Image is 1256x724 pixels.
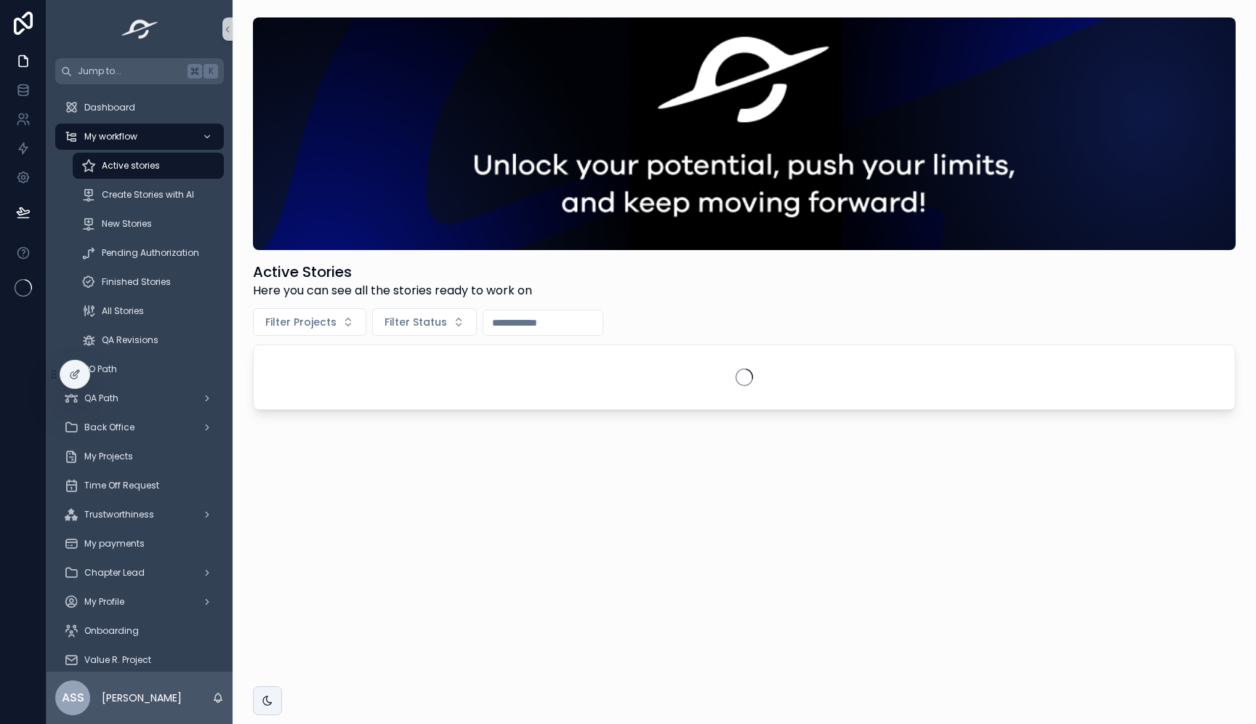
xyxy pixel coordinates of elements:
a: Dashboard [55,94,224,121]
a: Value R. Project [55,647,224,673]
span: Back Office [84,422,134,433]
a: QA Path [55,385,224,411]
span: Here you can see all the stories ready to work on [253,282,532,299]
a: My Profile [55,589,224,615]
span: Pending Authorization [102,247,199,259]
p: [PERSON_NAME] [102,691,182,705]
a: Active stories [73,153,224,179]
span: Chapter Lead [84,567,145,579]
button: Select Button [253,308,366,336]
span: QA Revisions [102,334,158,346]
span: Trustworthiness [84,509,154,520]
span: Filter Projects [265,315,337,329]
span: QA Path [84,393,118,404]
h1: Active Stories [253,262,532,282]
a: Pending Authorization [73,240,224,266]
span: Time Off Request [84,480,159,491]
a: Trustworthiness [55,502,224,528]
a: Chapter Lead [55,560,224,586]
a: Finished Stories [73,269,224,295]
a: New Stories [73,211,224,237]
button: Select Button [372,308,477,336]
span: Active stories [102,160,160,172]
span: My Projects [84,451,133,462]
span: ASS [62,689,84,707]
span: Value R. Project [84,654,151,666]
span: K [205,65,217,77]
div: scrollable content [47,84,233,672]
button: Jump to...K [55,58,224,84]
a: Time Off Request [55,472,224,499]
a: My Projects [55,443,224,470]
img: App logo [117,17,163,41]
a: Create Stories with AI [73,182,224,208]
span: My payments [84,538,145,550]
span: All Stories [102,305,144,317]
span: My workflow [84,131,137,142]
a: PO Path [55,356,224,382]
a: My workflow [55,124,224,150]
span: Onboarding [84,625,139,637]
span: Filter Status [385,315,447,329]
span: Jump to... [78,65,182,77]
a: All Stories [73,298,224,324]
span: Dashboard [84,102,135,113]
span: My Profile [84,596,124,608]
a: QA Revisions [73,327,224,353]
a: My payments [55,531,224,557]
span: PO Path [84,363,117,375]
span: Finished Stories [102,276,171,288]
span: Create Stories with AI [102,189,194,201]
span: New Stories [102,218,152,230]
a: Back Office [55,414,224,441]
a: Onboarding [55,618,224,644]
